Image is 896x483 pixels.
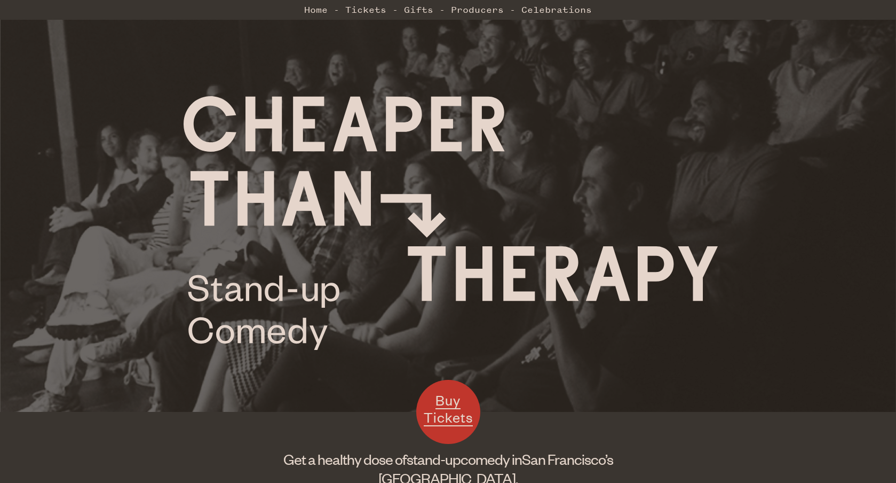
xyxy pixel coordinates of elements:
span: Buy Tickets [424,391,473,426]
span: stand-up [407,450,461,468]
img: Cheaper Than Therapy logo [184,96,718,350]
a: Buy Tickets [416,380,480,444]
span: San Francisco’s [522,450,613,468]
